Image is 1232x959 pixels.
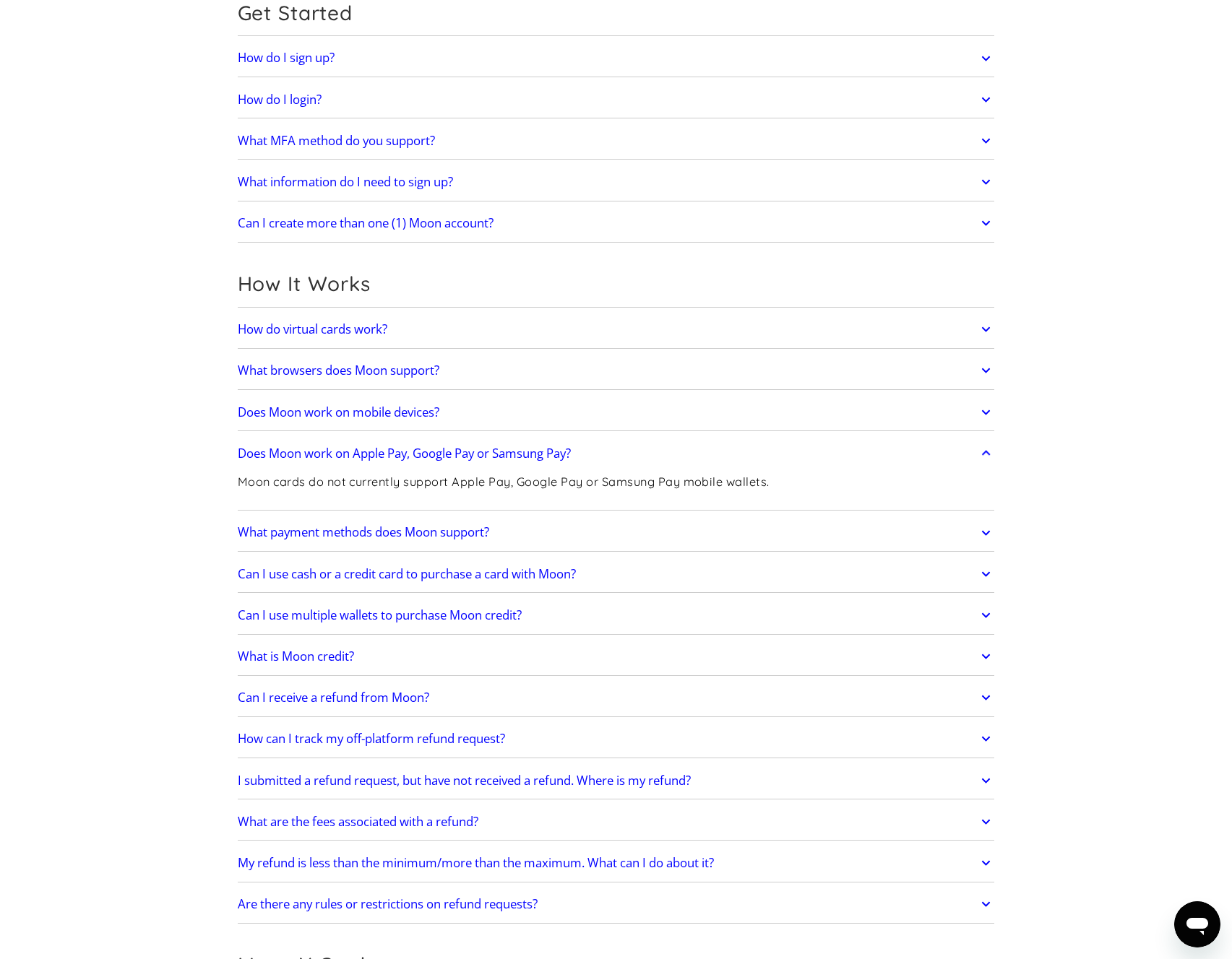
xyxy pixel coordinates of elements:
[238,518,995,548] a: What payment methods does Moon support?
[238,272,995,296] h2: How It Works
[238,732,505,746] h2: How can I track my off-platform refund request?
[238,314,995,344] a: How do virtual cards work?
[238,175,453,189] h2: What information do I need to sign up?
[238,765,995,796] a: I submitted a refund request, but have not received a refund. Where is my refund?
[238,43,995,74] a: How do I sign up?
[238,355,995,386] a: What browsers does Moon support?
[238,438,995,469] a: Does Moon work on Apple Pay, Google Pay or Samsung Pay?
[238,773,691,788] h2: I submitted a refund request, but have not received a refund. Where is my refund?
[238,649,354,664] h2: What is Moon credit?
[238,84,995,115] a: How do I login?
[238,51,335,65] h2: How do I sign up?
[238,405,439,420] h2: Does Moon work on mobile devices?
[238,525,489,539] h2: What payment methods does Moon support?
[238,600,995,630] a: Can I use multiple wallets to purchase Moon credit?
[238,856,714,870] h2: My refund is less than the minimum/more than the maximum. What can I do about it?
[238,690,429,705] h2: Can I receive a refund from Moon?
[238,134,435,148] h2: What MFA method do you support?
[238,807,995,837] a: What are the fees associated with a refund?
[238,1,995,25] h2: Get Started
[238,682,995,713] a: Can I receive a refund from Moon?
[238,208,995,238] a: Can I create more than one (1) Moon account?
[238,397,995,428] a: Does Moon work on mobile devices?
[238,473,770,491] p: Moon cards do not currently support Apple Pay, Google Pay or Samsung Pay mobile wallets.
[238,322,387,337] h2: How do virtual cards work?
[1174,901,1220,947] iframe: Button to launch messaging window
[238,446,571,461] h2: Does Moon work on Apple Pay, Google Pay or Samsung Pay?
[238,363,439,378] h2: What browsers does Moon support?
[238,216,494,230] h2: Can I create more than one (1) Moon account?
[238,724,995,755] a: How can I track my off-platform refund request?
[238,815,478,829] h2: What are the fees associated with a refund?
[238,641,995,672] a: What is Moon credit?
[238,897,538,911] h2: Are there any rules or restrictions on refund requests?
[238,559,995,589] a: Can I use cash or a credit card to purchase a card with Moon?
[238,126,995,156] a: What MFA method do you support?
[238,567,576,581] h2: Can I use cash or a credit card to purchase a card with Moon?
[238,167,995,197] a: What information do I need to sign up?
[238,608,522,622] h2: Can I use multiple wallets to purchase Moon credit?
[238,848,995,878] a: My refund is less than the minimum/more than the maximum. What can I do about it?
[238,92,322,107] h2: How do I login?
[238,889,995,919] a: Are there any rules or restrictions on refund requests?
